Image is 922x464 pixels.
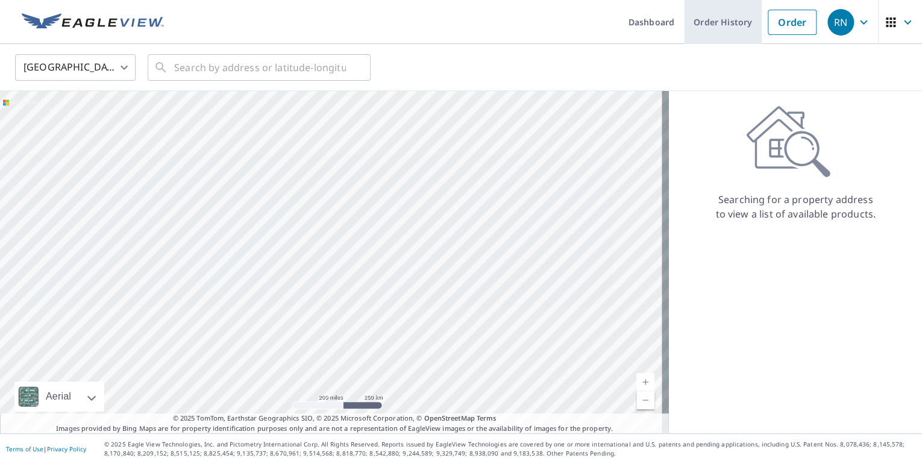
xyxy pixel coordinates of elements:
[6,445,86,453] p: |
[22,13,164,31] img: EV Logo
[15,51,136,84] div: [GEOGRAPHIC_DATA]
[636,373,654,391] a: Current Level 5, Zoom In
[477,413,497,422] a: Terms
[827,9,854,36] div: RN
[174,51,346,84] input: Search by address or latitude-longitude
[424,413,474,422] a: OpenStreetMap
[636,391,654,409] a: Current Level 5, Zoom Out
[104,440,916,458] p: © 2025 Eagle View Technologies, Inc. and Pictometry International Corp. All Rights Reserved. Repo...
[42,381,75,412] div: Aerial
[14,381,104,412] div: Aerial
[173,413,497,424] span: © 2025 TomTom, Earthstar Geographics SIO, © 2025 Microsoft Corporation, ©
[768,10,817,35] a: Order
[47,445,86,453] a: Privacy Policy
[6,445,43,453] a: Terms of Use
[715,192,876,221] p: Searching for a property address to view a list of available products.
